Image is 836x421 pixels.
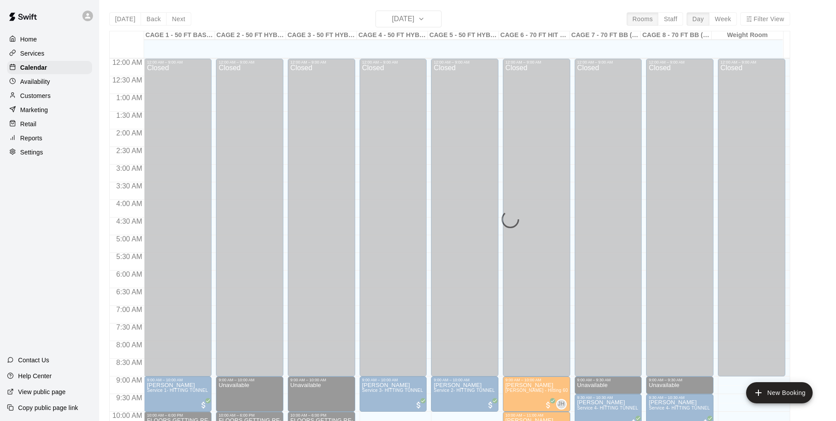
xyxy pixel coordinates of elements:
[721,64,783,380] div: Closed
[110,412,145,419] span: 10:00 AM
[18,387,66,396] p: View public page
[114,359,145,366] span: 8:30 AM
[505,388,607,393] span: [PERSON_NAME] - Hitting 60min 1:1 instruction
[357,31,428,40] div: CAGE 4 - 50 FT HYBRID BB/SB
[575,376,642,394] div: 9:00 AM – 9:30 AM: Unavailable
[114,306,145,313] span: 7:00 AM
[362,60,424,64] div: 12:00 AM – 9:00 AM
[20,105,48,114] p: Marketing
[114,341,145,349] span: 8:00 AM
[434,64,496,380] div: Closed
[144,376,212,412] div: 9:00 AM – 10:00 AM: Marco Puccio
[219,60,281,64] div: 12:00 AM – 9:00 AM
[649,64,711,380] div: Closed
[20,63,47,72] p: Calendar
[718,59,785,376] div: 12:00 AM – 9:00 AM: Closed
[577,395,639,400] div: 9:30 AM – 10:30 AM
[290,413,353,417] div: 10:00 AM – 6:00 PM
[503,376,570,412] div: 9:00 AM – 10:00 AM: John Havird - Hitting 60min 1:1 instruction
[503,59,570,376] div: 12:00 AM – 9:00 AM: Closed
[114,376,145,384] span: 9:00 AM
[18,372,52,380] p: Help Center
[114,129,145,137] span: 2:00 AM
[560,399,567,410] span: John Havird
[286,31,357,40] div: CAGE 3 - 50 FT HYBRID BB/SB
[362,388,472,393] span: Service 3- HITTING TUNNEL RENTAL - 50ft Softball
[290,64,353,380] div: Closed
[114,323,145,331] span: 7:30 AM
[147,388,308,393] span: Service 1- HITTING TUNNEL RENTAL - 50ft Baseball w/ Auto/Manual Feeder
[114,235,145,243] span: 5:00 AM
[114,218,145,225] span: 4:30 AM
[20,134,42,143] p: Reports
[649,395,711,400] div: 9:30 AM – 10:30 AM
[499,31,570,40] div: CAGE 6 - 70 FT HIT TRAX
[7,75,92,88] a: Availability
[428,31,499,40] div: CAGE 5 - 50 FT HYBRID SB/BB
[646,59,713,376] div: 12:00 AM – 9:00 AM: Closed
[114,147,145,154] span: 2:30 AM
[147,378,209,382] div: 9:00 AM – 10:00 AM
[362,378,424,382] div: 9:00 AM – 10:00 AM
[7,89,92,102] a: Customers
[110,76,145,84] span: 12:30 AM
[434,60,496,64] div: 12:00 AM – 9:00 AM
[20,77,50,86] p: Availability
[649,378,711,382] div: 9:00 AM – 9:30 AM
[570,31,641,40] div: CAGE 7 - 70 FT BB (w/ pitching mound)
[360,59,427,376] div: 12:00 AM – 9:00 AM: Closed
[114,112,145,119] span: 1:30 AM
[577,378,639,382] div: 9:00 AM – 9:30 AM
[544,401,553,410] span: All customers have paid
[110,59,145,66] span: 12:00 AM
[114,94,145,101] span: 1:00 AM
[144,59,212,376] div: 12:00 AM – 9:00 AM: Closed
[20,49,45,58] p: Services
[7,103,92,117] a: Marketing
[360,376,427,412] div: 9:00 AM – 10:00 AM: Weston Schmidt
[505,64,568,380] div: Closed
[7,117,92,131] a: Retail
[431,59,498,376] div: 12:00 AM – 9:00 AM: Closed
[215,31,286,40] div: CAGE 2 - 50 FT HYBRID BB/SB
[414,401,423,410] span: All customers have paid
[147,64,209,380] div: Closed
[114,182,145,190] span: 3:30 AM
[18,403,78,412] p: Copy public page link
[20,35,37,44] p: Home
[114,200,145,207] span: 4:00 AM
[577,60,639,64] div: 12:00 AM – 9:00 AM
[219,378,281,382] div: 9:00 AM – 10:00 AM
[649,60,711,64] div: 12:00 AM – 9:00 AM
[7,61,92,74] a: Calendar
[7,146,92,159] a: Settings
[147,60,209,64] div: 12:00 AM – 9:00 AM
[288,59,355,376] div: 12:00 AM – 9:00 AM: Closed
[641,31,712,40] div: CAGE 8 - 70 FT BB (w/ pitching mound)
[114,165,145,172] span: 3:00 AM
[216,376,283,412] div: 9:00 AM – 10:00 AM: Unavailable
[199,401,208,410] span: All customers have paid
[290,60,353,64] div: 12:00 AM – 9:00 AM
[486,401,495,410] span: All customers have paid
[649,406,761,410] span: Service 4- HITTING TUNNEL RENTAL - 70ft Baseball
[558,400,565,409] span: JH
[505,60,568,64] div: 12:00 AM – 9:00 AM
[114,271,145,278] span: 6:00 AM
[712,31,783,40] div: Weight Room
[505,413,568,417] div: 10:00 AM – 11:00 AM
[577,406,689,410] span: Service 4- HITTING TUNNEL RENTAL - 70ft Baseball
[505,378,568,382] div: 9:00 AM – 10:00 AM
[434,378,496,382] div: 9:00 AM – 10:00 AM
[556,399,567,410] div: John Havird
[7,47,92,60] a: Services
[577,64,639,380] div: Closed
[7,33,92,46] a: Home
[20,148,43,157] p: Settings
